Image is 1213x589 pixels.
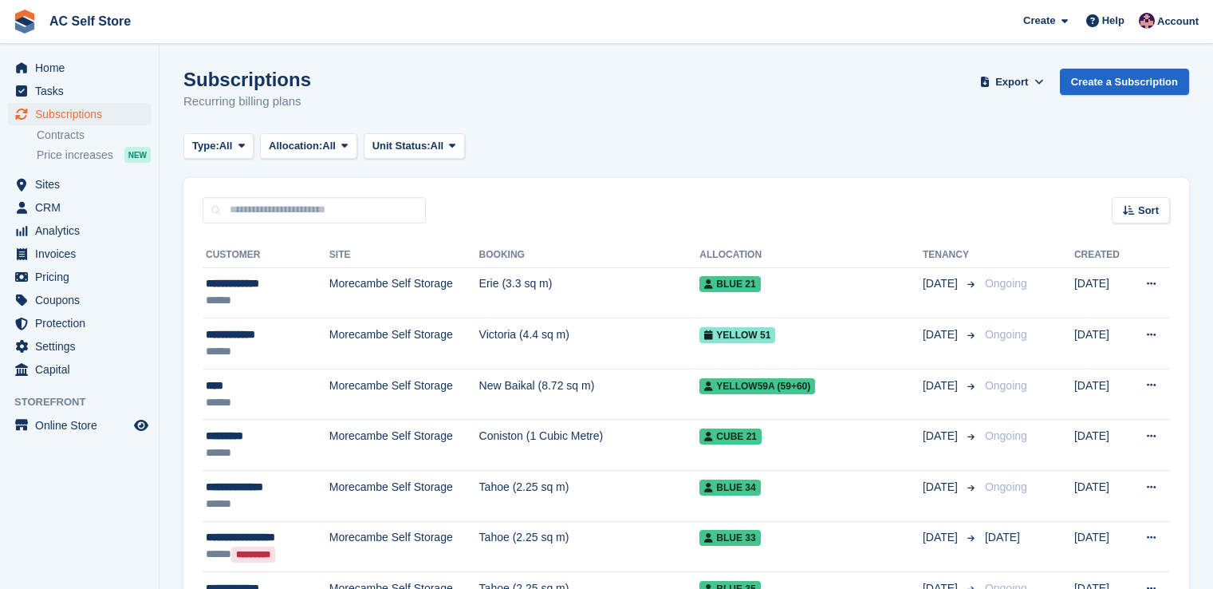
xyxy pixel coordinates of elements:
td: Coniston (1 Cubic Metre) [479,420,700,471]
span: Storefront [14,394,159,410]
span: Unit Status: [372,138,431,154]
span: Allocation: [269,138,322,154]
div: NEW [124,147,151,163]
span: [DATE] [923,479,961,496]
a: menu [8,243,151,265]
span: Sort [1138,203,1159,219]
th: Created [1074,243,1129,268]
span: Blue 21 [699,276,760,292]
img: Ted Cox [1139,13,1155,29]
a: Price increases NEW [37,146,151,164]
p: Recurring billing plans [183,93,311,111]
th: Tenancy [923,243,979,268]
span: Type: [192,138,219,154]
span: Analytics [35,219,131,242]
span: Pricing [35,266,131,288]
a: AC Self Store [43,8,137,34]
a: menu [8,289,151,311]
td: Morecambe Self Storage [329,369,479,420]
td: [DATE] [1074,369,1129,420]
span: Online Store [35,414,131,437]
span: Capital [35,358,131,381]
span: Blue 34 [699,480,760,496]
button: Type: All [183,133,254,160]
span: Home [35,57,131,79]
td: [DATE] [1074,521,1129,572]
td: [DATE] [1074,267,1129,318]
span: Tasks [35,80,131,102]
a: Preview store [132,416,151,435]
td: Morecambe Self Storage [329,318,479,370]
td: New Baikal (8.72 sq m) [479,369,700,420]
span: Ongoing [985,379,1027,392]
span: Yellow59a (59+60) [699,378,815,394]
span: All [322,138,336,154]
span: Protection [35,312,131,334]
a: menu [8,219,151,242]
td: Tahoe (2.25 sq m) [479,521,700,572]
span: Ongoing [985,328,1027,341]
span: [DATE] [923,275,961,292]
span: Blue 33 [699,530,760,546]
span: Coupons [35,289,131,311]
td: [DATE] [1074,471,1129,522]
span: Export [995,74,1028,90]
a: menu [8,173,151,196]
th: Allocation [699,243,923,268]
th: Customer [203,243,329,268]
td: Morecambe Self Storage [329,471,479,522]
span: [DATE] [923,326,961,343]
td: [DATE] [1074,420,1129,471]
span: All [219,138,233,154]
a: menu [8,312,151,334]
button: Export [977,69,1047,95]
h1: Subscriptions [183,69,311,90]
span: Ongoing [985,429,1027,442]
td: Erie (3.3 sq m) [479,267,700,318]
span: Account [1157,14,1199,30]
a: menu [8,57,151,79]
a: Contracts [37,128,151,143]
button: Unit Status: All [364,133,465,160]
a: menu [8,335,151,358]
span: [DATE] [923,378,961,394]
span: All [431,138,444,154]
span: Create [1023,13,1055,29]
td: Victoria (4.4 sq m) [479,318,700,370]
th: Site [329,243,479,268]
button: Allocation: All [260,133,357,160]
td: Morecambe Self Storage [329,521,479,572]
th: Booking [479,243,700,268]
span: CRM [35,196,131,219]
span: [DATE] [923,529,961,546]
a: menu [8,358,151,381]
span: Ongoing [985,277,1027,290]
span: Sites [35,173,131,196]
a: Create a Subscription [1060,69,1189,95]
span: Invoices [35,243,131,265]
span: [DATE] [923,428,961,445]
a: menu [8,196,151,219]
a: menu [8,414,151,437]
span: Settings [35,335,131,358]
img: stora-icon-8386f47178a22dfd0bd8f6a31ec36ba5ce8667c1dd55bd0f319d3a0aa187defe.svg [13,10,37,34]
span: [DATE] [985,531,1020,544]
span: Subscriptions [35,103,131,125]
span: Help [1102,13,1124,29]
td: Morecambe Self Storage [329,267,479,318]
td: Tahoe (2.25 sq m) [479,471,700,522]
td: Morecambe Self Storage [329,420,479,471]
a: menu [8,266,151,288]
span: Yellow 51 [699,327,775,343]
span: Ongoing [985,480,1027,493]
a: menu [8,103,151,125]
td: [DATE] [1074,318,1129,370]
span: Cube 21 [699,429,762,445]
a: menu [8,80,151,102]
span: Price increases [37,148,113,163]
